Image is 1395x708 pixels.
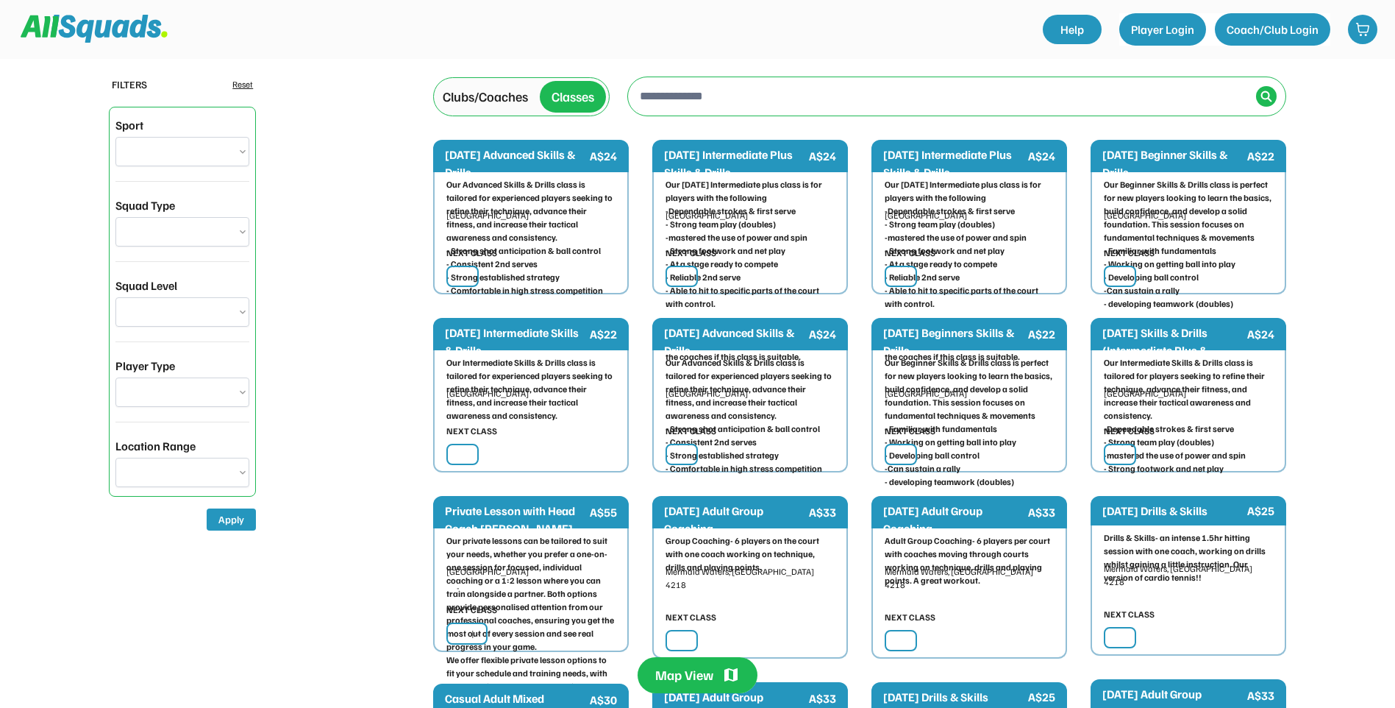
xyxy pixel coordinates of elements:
div: A$33 [809,690,836,707]
div: Drills & Skills- an intense 1.5hr hitting session with one coach, working on drills whilst gainin... [1104,531,1273,584]
img: yH5BAEAAAAALAAAAAABAAEAAAIBRAA7 [892,634,904,647]
div: Player Type [115,357,175,375]
div: [DATE] Drills & Skills [1102,502,1244,520]
div: A$33 [1247,687,1274,704]
button: Apply [207,509,256,531]
div: A$22 [1247,147,1274,165]
div: Our Intermediate Skills & Drills class is tailored for players seeking to refine their technique,... [1104,356,1273,475]
div: NEXT CLASS [666,611,716,624]
div: A$22 [1028,325,1055,343]
div: [GEOGRAPHIC_DATA] [446,565,616,578]
div: [GEOGRAPHIC_DATA] [885,209,1054,222]
div: A$24 [809,147,836,165]
div: [GEOGRAPHIC_DATA] [885,387,1054,400]
div: A$24 [1247,325,1274,343]
div: A$33 [1028,503,1055,521]
div: [DATE] Beginner Skills & Drills [1102,146,1244,181]
div: Squad Type [115,197,175,214]
div: [GEOGRAPHIC_DATA] [446,209,616,222]
div: NEXT CLASS [446,247,497,260]
img: yH5BAEAAAAALAAAAAABAAEAAAIBRAA7 [1111,270,1123,283]
img: yH5BAEAAAAALAAAAAABAAEAAAIBRAA7 [1111,631,1123,644]
div: [DATE] Adult Group Coaching [883,502,1025,537]
div: NEXT CLASS [1104,247,1155,260]
div: [GEOGRAPHIC_DATA] [1104,209,1273,222]
div: [DATE] Advanced Skills & Drills [664,324,806,359]
div: [GEOGRAPHIC_DATA] [666,387,835,400]
div: [DATE] Intermediate Plus Skills & Drills [883,146,1025,181]
img: yH5BAEAAAAALAAAAAABAAEAAAIBRAA7 [454,448,465,461]
div: Our Advanced Skills & Drills class is tailored for experienced players seeking to refine their te... [446,178,616,297]
div: [DATE] Skills & Drills (Intermediate Plus & Intermediate) [1102,324,1244,377]
img: yH5BAEAAAAALAAAAAABAAEAAAIBRAA7 [454,270,465,283]
div: Mermaid Waters, [GEOGRAPHIC_DATA] 4218 [666,565,835,592]
div: NEXT CLASS [885,611,935,624]
div: A$24 [809,325,836,343]
div: Location Range [115,437,196,455]
div: Private Lesson with Head Coach [PERSON_NAME] [445,502,587,537]
div: Mermaid Waters, [GEOGRAPHIC_DATA] 4218 [885,565,1054,592]
div: [GEOGRAPHIC_DATA] [446,387,616,400]
img: yH5BAEAAAAALAAAAAABAAEAAAIBRAA7 [892,270,904,283]
div: Reset [232,78,253,91]
div: NEXT CLASS [885,425,935,438]
div: Our Beginner Skills & Drills class is perfect for new players looking to learn the basics, build ... [885,356,1054,489]
img: yH5BAEAAAAALAAAAAABAAEAAAIBRAA7 [673,634,685,647]
div: Our Intermediate Skills & Drills class is tailored for experienced players seeking to refine thei... [446,356,616,422]
img: yH5BAEAAAAALAAAAAABAAEAAAIBRAA7 [892,448,904,461]
div: [DATE] Advanced Skills & Drills [445,146,587,181]
div: Group Coaching- 6 players on the court with one coach working on technique, drills and playing po... [666,534,835,574]
button: Coach/Club Login [1215,13,1330,46]
img: yH5BAEAAAAALAAAAAABAAEAAAIBRAA7 [454,628,465,640]
img: Icon%20%2838%29.svg [1260,91,1272,102]
div: Our Advanced Skills & Drills class is tailored for experienced players seeking to refine their te... [666,356,835,475]
div: [DATE] Drills & Skills [883,688,1025,706]
div: NEXT CLASS [446,603,497,617]
div: Classes [552,87,594,107]
div: A$24 [1028,147,1055,165]
img: yH5BAEAAAAALAAAAAABAAEAAAIBRAA7 [673,448,685,461]
div: A$22 [590,325,617,343]
div: Our [DATE] Intermediate plus class is for players with the following -Dependable strokes & first ... [885,178,1054,364]
div: | - [471,627,480,640]
button: Player Login [1119,13,1206,46]
img: yH5BAEAAAAALAAAAAABAAEAAAIBRAA7 [673,270,685,283]
div: [GEOGRAPHIC_DATA] [666,209,835,222]
div: Clubs/Coaches [443,87,528,107]
img: shopping-cart-01%20%281%29.svg [1355,22,1370,37]
img: Squad%20Logo.svg [21,15,168,43]
div: Map View [655,666,713,684]
div: NEXT CLASS [446,425,497,438]
a: Help [1043,15,1102,44]
div: Our Beginner Skills & Drills class is perfect for new players looking to learn the basics, build ... [1104,178,1273,311]
div: [DATE] Beginners Skills & Drills [883,324,1025,359]
div: A$25 [1247,502,1274,520]
div: A$25 [1028,688,1055,706]
div: [DATE] Intermediate Skills & Drills [445,324,587,359]
div: NEXT CLASS [1104,608,1155,621]
div: Adult Group Coaching- 6 players per court with coaches moving through courts working on technique... [885,534,1054,587]
div: A$24 [590,147,617,165]
img: yH5BAEAAAAALAAAAAABAAEAAAIBRAA7 [1111,448,1123,461]
div: A$33 [809,503,836,521]
div: - [457,581,616,595]
div: [DATE] Adult Group Coaching [664,502,806,537]
div: NEXT CLASS [666,247,716,260]
div: NEXT CLASS [1104,425,1155,438]
div: Our [DATE] Intermediate plus class is for players with the following -Dependable strokes & first ... [666,178,835,364]
div: Squad Level [115,277,177,294]
div: A$55 [590,503,617,521]
div: Sport [115,116,143,134]
div: NEXT CLASS [885,247,935,260]
div: [DATE] Intermediate Plus Skills & Drills [664,146,806,181]
div: NEXT CLASS [666,425,716,438]
div: [GEOGRAPHIC_DATA] [1104,387,1273,400]
div: FILTERS [112,77,147,92]
div: Mermaid Waters, [GEOGRAPHIC_DATA] 4218 [1104,562,1273,589]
